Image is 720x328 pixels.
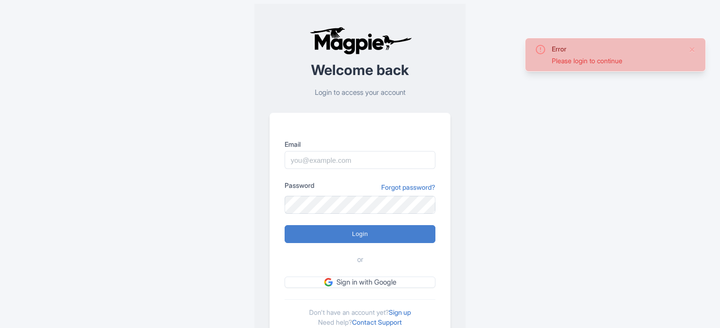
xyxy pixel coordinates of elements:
button: Close [688,44,696,55]
input: Login [285,225,435,243]
a: Contact Support [352,318,402,326]
h2: Welcome back [270,62,450,78]
p: Login to access your account [270,87,450,98]
a: Sign in with Google [285,277,435,288]
input: you@example.com [285,151,435,169]
div: Please login to continue [552,56,681,66]
label: Password [285,180,314,190]
img: google.svg [324,278,333,286]
div: Error [552,44,681,54]
a: Sign up [389,308,411,316]
label: Email [285,139,435,149]
div: Don't have an account yet? Need help? [285,299,435,327]
a: Forgot password? [381,182,435,192]
span: or [357,254,363,265]
img: logo-ab69f6fb50320c5b225c76a69d11143b.png [307,26,413,55]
